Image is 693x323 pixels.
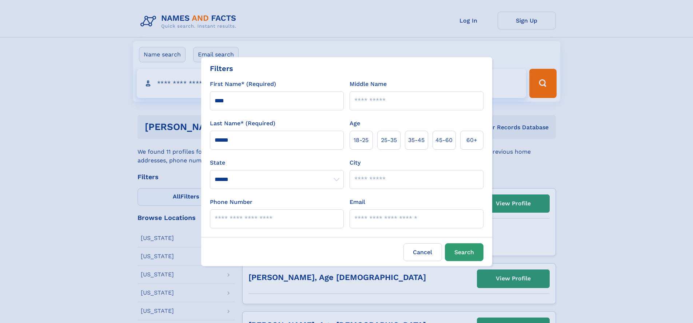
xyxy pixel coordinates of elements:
[381,136,397,145] span: 25‑35
[350,158,361,167] label: City
[403,243,442,261] label: Cancel
[350,198,365,206] label: Email
[435,136,453,145] span: 45‑60
[210,63,233,74] div: Filters
[408,136,425,145] span: 35‑45
[354,136,369,145] span: 18‑25
[350,119,360,128] label: Age
[350,80,387,88] label: Middle Name
[210,198,252,206] label: Phone Number
[445,243,483,261] button: Search
[210,80,276,88] label: First Name* (Required)
[210,119,275,128] label: Last Name* (Required)
[210,158,344,167] label: State
[466,136,477,145] span: 60+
